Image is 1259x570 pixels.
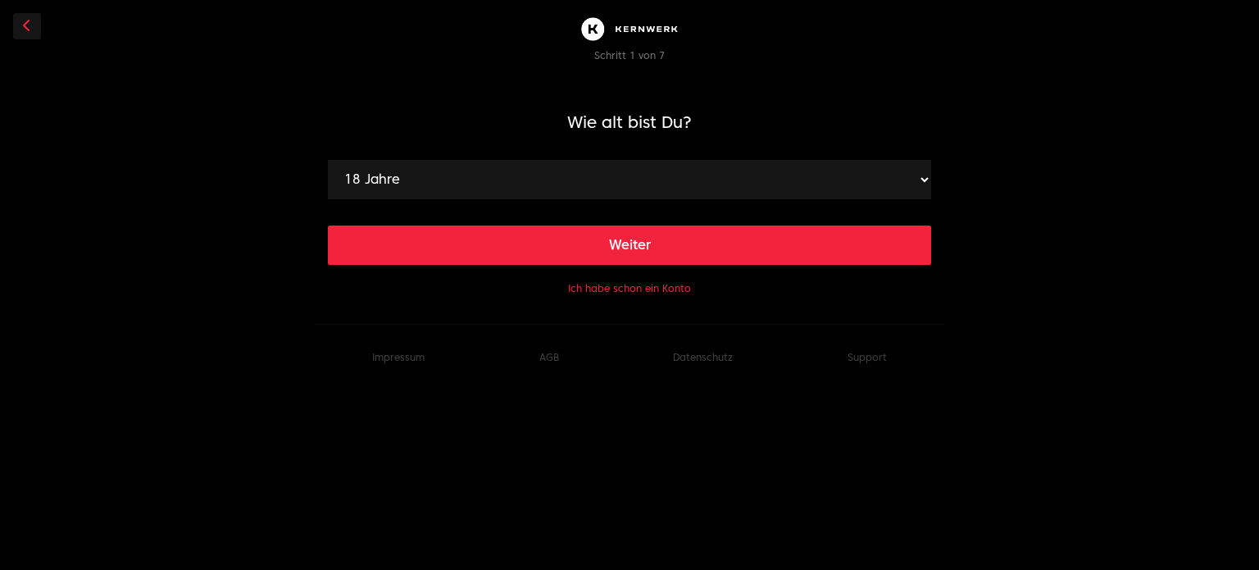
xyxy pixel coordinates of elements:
[848,351,887,364] button: Support
[328,111,931,134] h1: Wie alt bist Du?
[568,282,691,295] button: Ich habe schon ein Konto
[328,226,931,265] button: Weiter
[372,351,425,363] a: Impressum
[539,351,559,363] a: AGB
[594,49,665,62] span: Schritt 1 von 7
[673,351,733,363] a: Datenschutz
[577,13,682,45] img: Kernwerk®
